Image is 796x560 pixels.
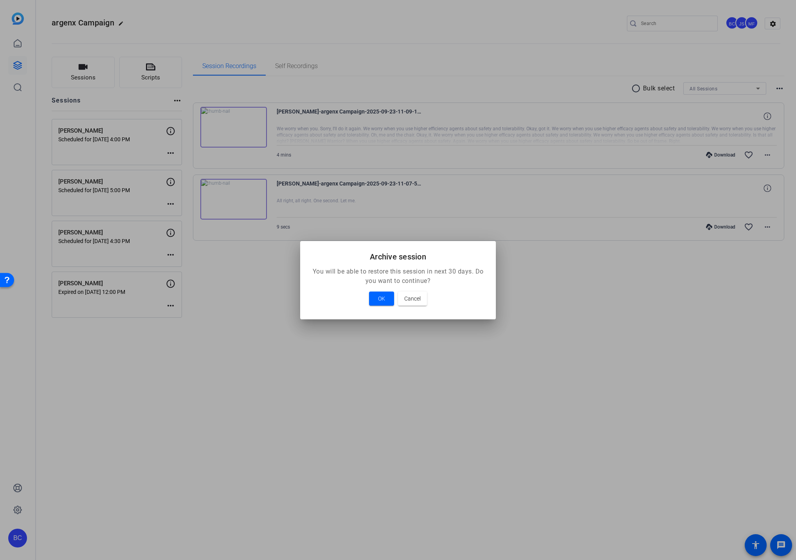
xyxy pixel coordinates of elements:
[404,294,421,303] span: Cancel
[378,294,385,303] span: OK
[398,292,427,306] button: Cancel
[310,250,486,263] h2: Archive session
[310,267,486,286] p: You will be able to restore this session in next 30 days. Do you want to continue?
[369,292,394,306] button: OK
